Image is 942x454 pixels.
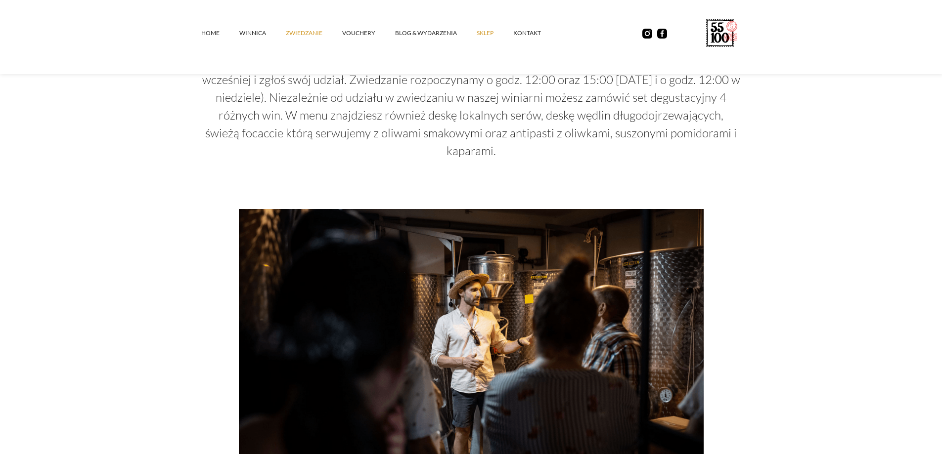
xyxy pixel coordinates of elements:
a: vouchery [342,18,395,48]
a: Home [201,18,239,48]
a: kontakt [513,18,561,48]
a: Blog & Wydarzenia [395,18,477,48]
a: winnica [239,18,286,48]
a: ZWIEDZANIE [286,18,342,48]
a: SKLEP [477,18,513,48]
